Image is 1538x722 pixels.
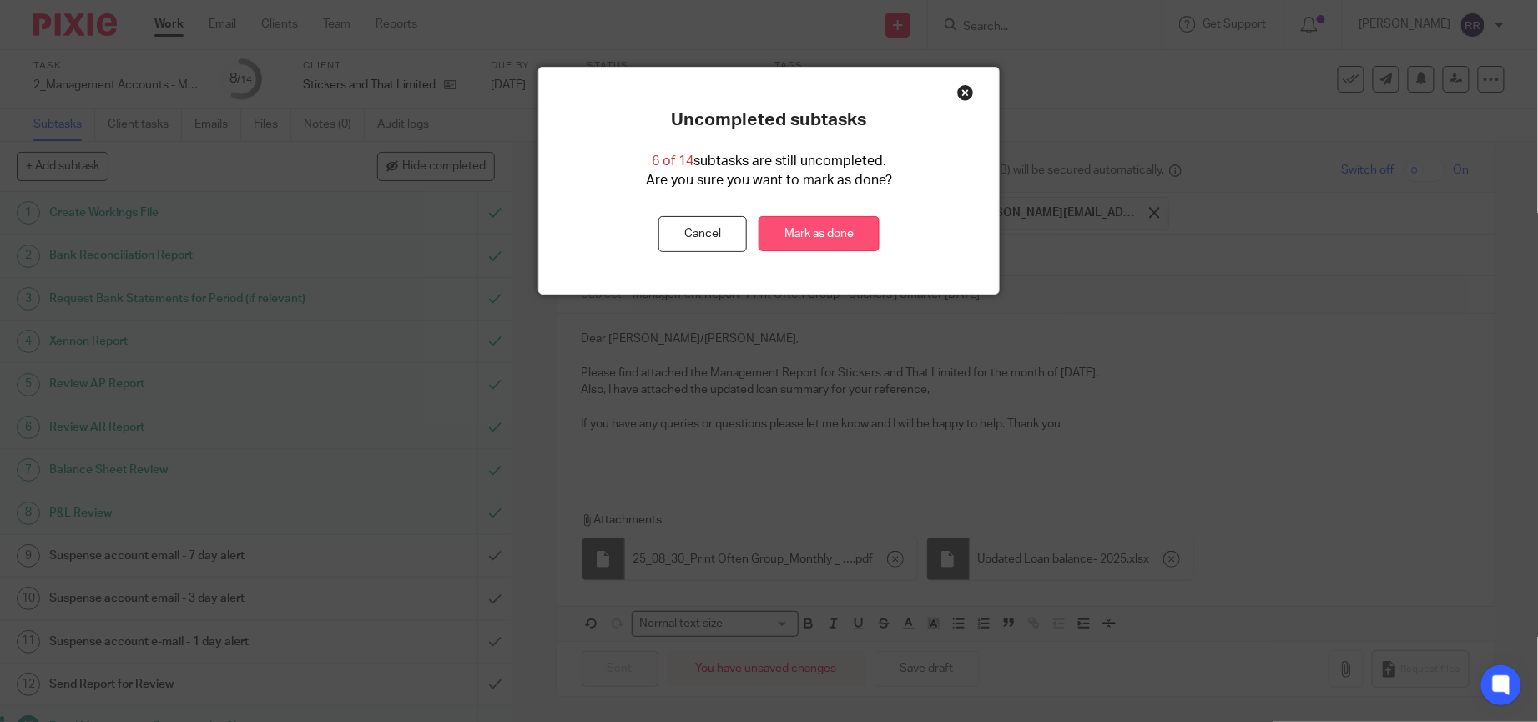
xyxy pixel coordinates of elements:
a: Mark as done [759,216,880,252]
span: 6 of 14 [652,154,693,168]
button: Cancel [658,216,747,252]
p: Are you sure you want to mark as done? [646,171,892,190]
p: subtasks are still uncompleted. [652,152,886,171]
p: Uncompleted subtasks [671,109,866,131]
div: Close this dialog window [957,84,974,101]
